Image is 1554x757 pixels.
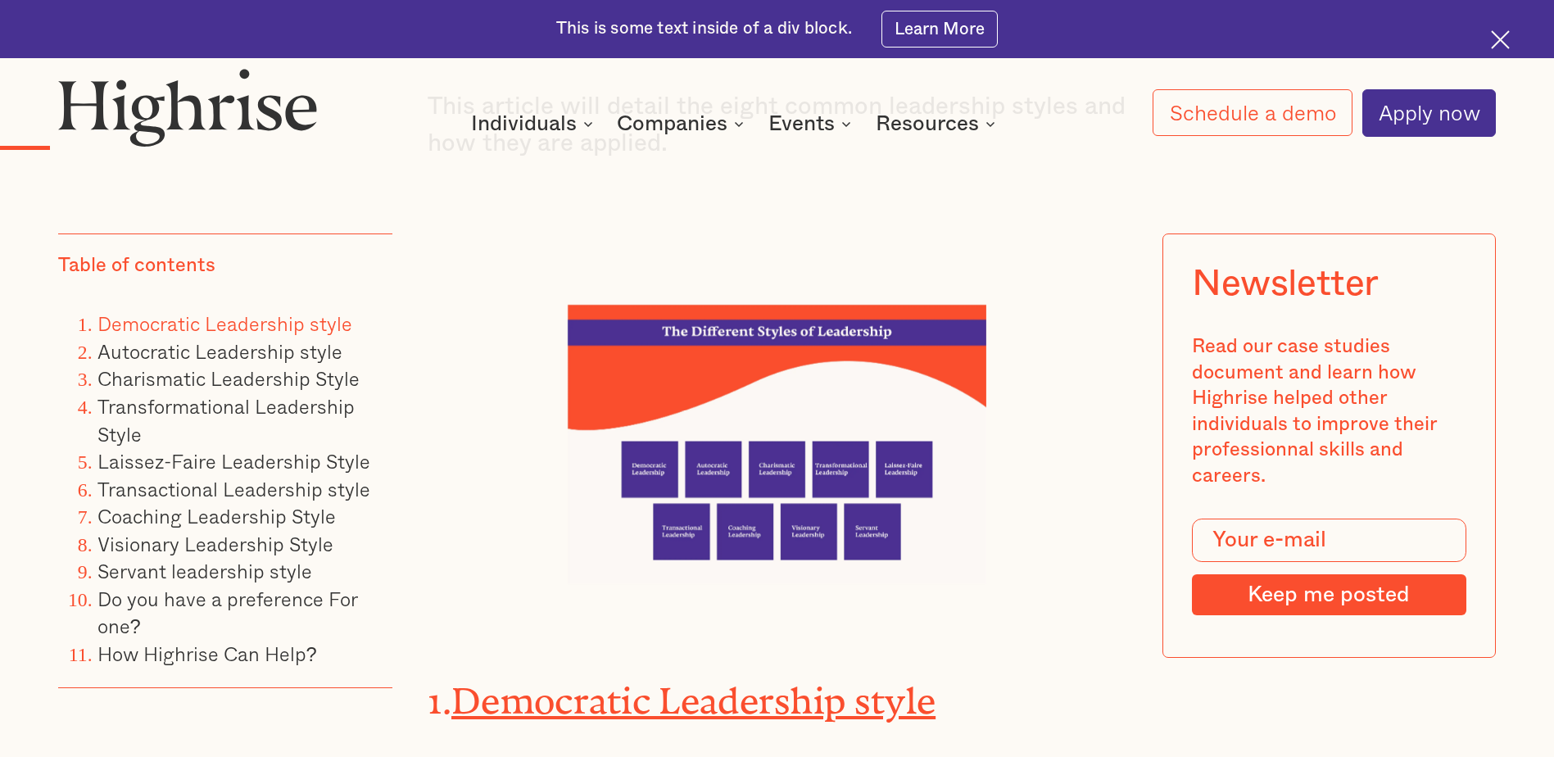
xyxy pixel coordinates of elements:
div: Individuals [471,114,598,134]
div: Individuals [471,114,577,134]
strong: 1. [428,680,451,704]
a: Coaching Leadership Style [97,501,336,531]
input: Your e-mail [1192,519,1466,562]
a: Apply now [1362,89,1496,137]
div: Events [768,114,835,134]
a: Autocratic Leadership style [97,336,342,366]
div: Resources [876,114,1000,134]
input: Keep me posted [1192,574,1466,615]
a: Charismatic Leadership Style [97,363,360,393]
a: How Highrise Can Help? [97,638,317,669]
a: Laissez-Faire Leadership Style [97,446,370,476]
a: Democratic Leadership style [451,680,936,704]
div: Table of contents [58,253,215,279]
a: Servant leadership style [97,555,312,586]
div: Read our case studies document and learn how Highrise helped other individuals to improve their p... [1192,334,1466,489]
img: Highrise logo [58,68,318,147]
a: Democratic Leadership style [97,308,352,338]
img: An infographic listing the various styles of leadership. [568,305,986,584]
div: Companies [617,114,727,134]
img: Cross icon [1491,30,1510,49]
div: Resources [876,114,979,134]
a: Transactional Leadership style [97,474,370,504]
a: Do you have a preference For one? [97,583,357,641]
div: This is some text inside of a div block. [556,17,852,40]
a: Schedule a demo [1153,89,1352,136]
a: Transformational Leadership Style [97,391,355,449]
a: Visionary Leadership Style [97,528,333,559]
div: Events [768,114,856,134]
a: Learn More [881,11,999,48]
div: Newsletter [1192,263,1379,306]
form: Modal Form [1192,519,1466,615]
div: Companies [617,114,749,134]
